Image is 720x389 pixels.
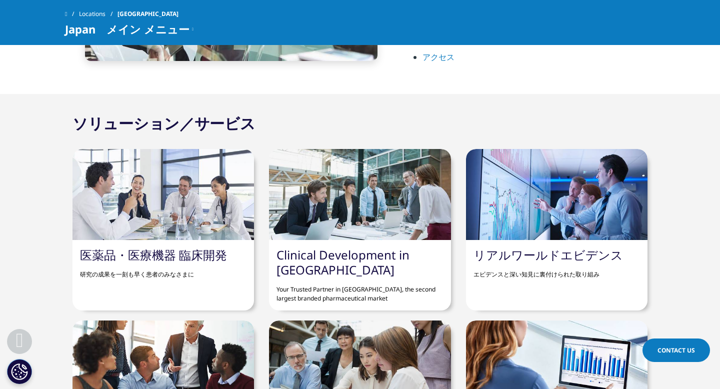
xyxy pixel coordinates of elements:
[473,246,623,263] a: リアルワールドエビデンス
[422,51,454,62] a: アクセス
[117,5,178,23] span: [GEOGRAPHIC_DATA]
[80,262,246,279] p: 研究の成果を一刻も早く患者のみなさまに
[642,338,710,362] a: Contact Us
[276,246,409,278] a: Clinical Development in [GEOGRAPHIC_DATA]
[65,23,189,35] span: Japan メイン メニュー
[657,346,695,354] span: Contact Us
[80,246,227,263] a: 医薬品・医療機器 臨床開発
[79,5,117,23] a: Locations
[276,277,443,303] p: Your Trusted Partner in [GEOGRAPHIC_DATA], the second largest branded pharmaceutical market
[7,359,32,384] button: Cookie 設定
[72,113,255,133] h2: ソリューション／サービス
[473,262,640,279] p: エビデンスと深い知見に裏付けられた取り組み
